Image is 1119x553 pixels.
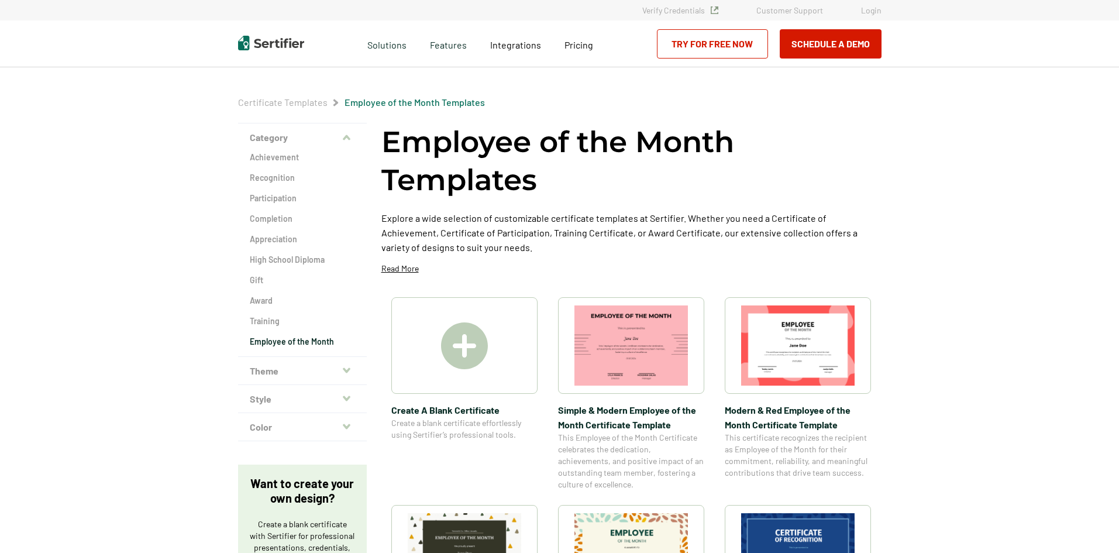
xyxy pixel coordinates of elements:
[381,123,882,199] h1: Employee of the Month Templates
[250,152,355,163] a: Achievement
[381,211,882,255] p: Explore a wide selection of customizable certificate templates at Sertifier. Whether you need a C...
[238,357,367,385] button: Theme
[391,417,538,441] span: Create a blank certificate effortlessly using Sertifier’s professional tools.
[861,5,882,15] a: Login
[725,297,871,490] a: Modern & Red Employee of the Month Certificate TemplateModern & Red Employee of the Month Certifi...
[564,36,593,51] a: Pricing
[642,5,718,15] a: Verify Credentials
[558,403,704,432] span: Simple & Modern Employee of the Month Certificate Template
[490,36,541,51] a: Integrations
[238,152,367,357] div: Category
[250,213,355,225] a: Completion
[381,263,419,274] p: Read More
[741,305,855,386] img: Modern & Red Employee of the Month Certificate Template
[574,305,688,386] img: Simple & Modern Employee of the Month Certificate Template
[250,336,355,348] a: Employee of the Month
[250,274,355,286] a: Gift
[250,233,355,245] a: Appreciation
[756,5,823,15] a: Customer Support
[238,385,367,413] button: Style
[564,39,593,50] span: Pricing
[238,413,367,441] button: Color
[711,6,718,14] img: Verified
[391,403,538,417] span: Create A Blank Certificate
[558,297,704,490] a: Simple & Modern Employee of the Month Certificate TemplateSimple & Modern Employee of the Month C...
[238,97,485,108] div: Breadcrumb
[250,193,355,204] a: Participation
[725,403,871,432] span: Modern & Red Employee of the Month Certificate Template
[238,123,367,152] button: Category
[558,432,704,490] span: This Employee of the Month Certificate celebrates the dedication, achievements, and positive impa...
[250,295,355,307] a: Award
[430,36,467,51] span: Features
[250,172,355,184] a: Recognition
[238,97,328,108] a: Certificate Templates
[441,322,488,369] img: Create A Blank Certificate
[250,315,355,327] a: Training
[238,36,304,50] img: Sertifier | Digital Credentialing Platform
[250,254,355,266] a: High School Diploma
[725,432,871,479] span: This certificate recognizes the recipient as Employee of the Month for their commitment, reliabil...
[345,97,485,108] a: Employee of the Month Templates
[250,476,355,506] p: Want to create your own design?
[367,36,407,51] span: Solutions
[490,39,541,50] span: Integrations
[657,29,768,59] a: Try for Free Now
